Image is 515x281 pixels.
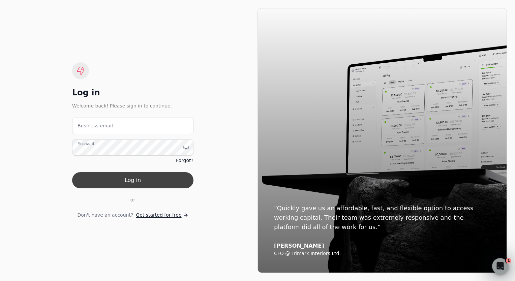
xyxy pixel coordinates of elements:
[274,243,490,249] div: [PERSON_NAME]
[130,196,135,204] span: or
[136,212,188,219] a: Get started for free
[506,258,511,263] span: 1
[176,157,193,164] a: Forgot?
[136,212,181,219] span: Get started for free
[274,204,490,232] div: “Quickly gave us an affordable, fast, and flexible option to access working capital. Their team w...
[78,122,113,129] label: Business email
[274,251,490,257] div: CFO @ Trimark Interiors Ltd.
[77,212,133,219] span: Don't have an account?
[492,258,508,274] iframe: Intercom live chat
[78,141,94,146] label: Password
[72,102,193,110] div: Welcome back! Please sign in to continue.
[72,172,193,188] button: Log in
[72,87,193,98] div: Log in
